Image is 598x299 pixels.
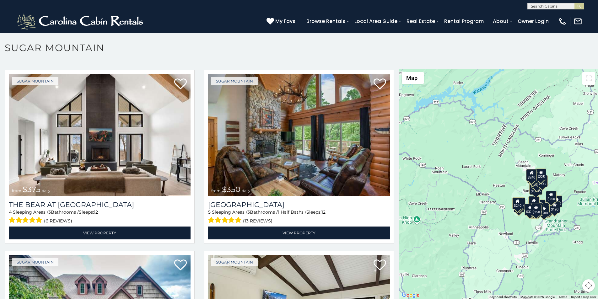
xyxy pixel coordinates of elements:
[208,74,390,196] a: Grouse Moor Lodge from $350 daily
[558,17,567,26] img: phone-regular-white.png
[537,175,548,187] div: $125
[582,72,595,85] button: Toggle fullscreen view
[9,74,191,196] a: The Bear At Sugar Mountain from $375 daily
[267,17,297,25] a: My Favs
[23,185,40,194] span: $375
[48,209,51,215] span: 3
[536,168,547,180] div: $225
[571,295,596,299] a: Report a map error
[44,217,72,225] span: (6 reviews)
[208,227,390,239] a: View Property
[9,74,191,196] img: The Bear At Sugar Mountain
[12,77,58,85] a: Sugar Mountain
[490,16,512,27] a: About
[278,209,306,215] span: 1 Half Baths /
[42,188,51,193] span: daily
[242,188,251,193] span: daily
[582,279,595,292] button: Map camera controls
[529,183,542,195] div: $1,095
[558,295,567,299] a: Terms
[528,196,539,208] div: $190
[526,169,537,181] div: $240
[9,200,191,209] a: The Bear At [GEOGRAPHIC_DATA]
[12,188,21,193] span: from
[208,200,390,209] a: [GEOGRAPHIC_DATA]
[211,188,221,193] span: from
[211,258,258,266] a: Sugar Mountain
[514,16,552,27] a: Owner Login
[222,185,240,194] span: $350
[374,78,386,91] a: Add to favorites
[9,209,12,215] span: 4
[94,209,98,215] span: 12
[16,12,146,31] img: White-1-2.png
[208,200,390,209] h3: Grouse Moor Lodge
[211,77,258,85] a: Sugar Mountain
[208,209,211,215] span: 5
[574,17,582,26] img: mail-regular-white.png
[174,78,187,91] a: Add to favorites
[174,259,187,272] a: Add to favorites
[525,204,536,216] div: $375
[546,191,557,203] div: $250
[321,209,326,215] span: 12
[402,72,424,84] button: Change map style
[403,16,438,27] a: Real Estate
[9,200,191,209] h3: The Bear At Sugar Mountain
[512,197,523,209] div: $240
[531,204,541,216] div: $350
[520,295,555,299] span: Map data ©2025 Google
[9,227,191,239] a: View Property
[243,217,272,225] span: (13 reviews)
[208,209,390,225] div: Sleeping Areas / Bathrooms / Sleeps:
[9,209,191,225] div: Sleeping Areas / Bathrooms / Sleeps:
[539,205,549,217] div: $500
[406,75,418,81] span: Map
[542,203,552,215] div: $195
[374,259,386,272] a: Add to favorites
[303,16,348,27] a: Browse Rentals
[275,17,295,25] span: My Favs
[247,209,250,215] span: 3
[535,200,546,211] div: $200
[12,258,58,266] a: Sugar Mountain
[529,197,539,209] div: $300
[552,195,562,207] div: $155
[550,201,560,213] div: $190
[208,74,390,196] img: Grouse Moor Lodge
[351,16,401,27] a: Local Area Guide
[441,16,487,27] a: Rental Program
